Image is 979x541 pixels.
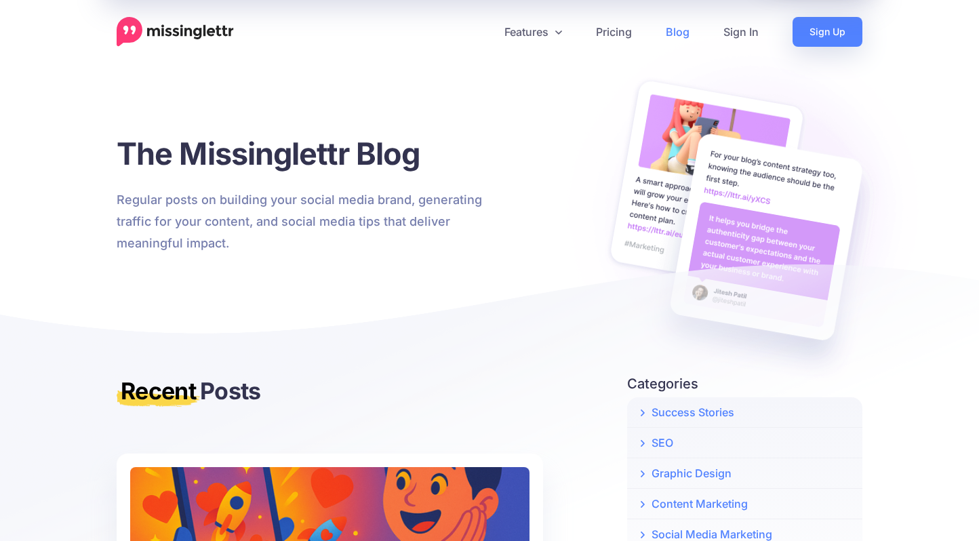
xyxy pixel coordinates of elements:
[117,377,200,409] mark: Recent
[649,17,706,47] a: Blog
[117,135,500,172] h1: The Missinglettr Blog
[579,17,649,47] a: Pricing
[793,17,862,47] a: Sign Up
[487,17,579,47] a: Features
[627,428,862,458] a: SEO
[627,489,862,519] a: Content Marketing
[627,458,862,488] a: Graphic Design
[117,17,234,47] a: Home
[627,397,862,427] a: Success Stories
[117,189,500,254] p: Regular posts on building your social media brand, generating traffic for your content, and socia...
[706,17,776,47] a: Sign In
[627,376,862,392] h5: Categories
[117,376,543,406] h3: Posts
